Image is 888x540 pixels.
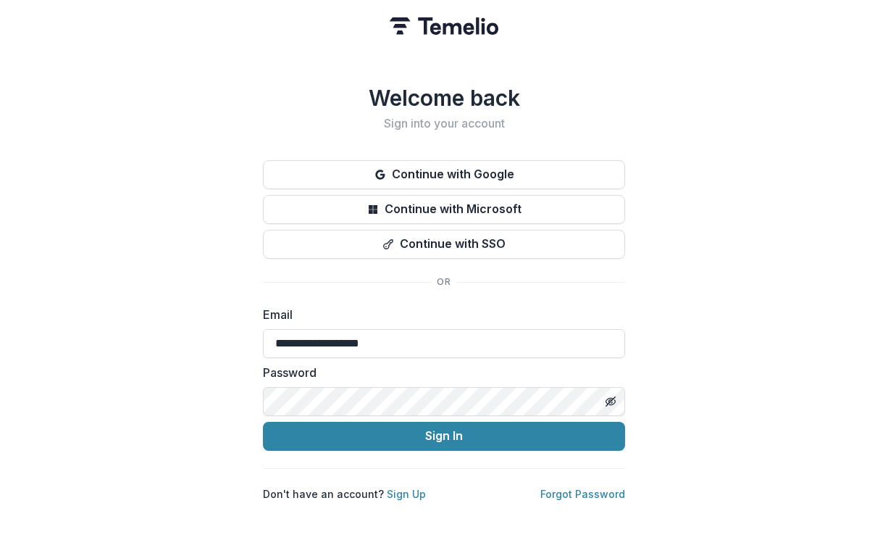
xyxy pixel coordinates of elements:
h2: Sign into your account [263,117,625,130]
p: Don't have an account? [263,486,426,502]
a: Forgot Password [540,488,625,500]
label: Email [263,306,616,323]
label: Password [263,364,616,381]
button: Toggle password visibility [599,390,622,413]
img: Temelio [390,17,498,35]
button: Continue with Google [263,160,625,189]
h1: Welcome back [263,85,625,111]
button: Continue with SSO [263,230,625,259]
button: Continue with Microsoft [263,195,625,224]
a: Sign Up [387,488,426,500]
button: Sign In [263,422,625,451]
